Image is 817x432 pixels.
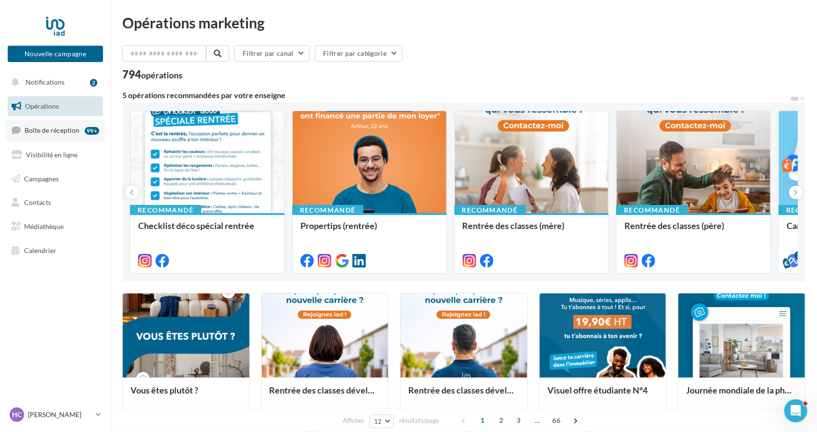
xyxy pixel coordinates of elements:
span: Contacts [24,198,51,206]
div: Rentrée des classes (père) [624,221,763,240]
div: opérations [141,71,182,79]
div: Domaine: [DOMAIN_NAME] [25,25,109,33]
span: ... [530,413,545,428]
div: Recommandé [454,205,526,216]
a: HC [PERSON_NAME] [8,406,103,424]
img: tab_keywords_by_traffic_grey.svg [111,56,118,64]
span: Notifications [26,78,65,86]
img: logo_orange.svg [15,15,23,23]
div: Rentrée des classes développement (conseillère) [270,385,381,405]
div: 5 opérations recommandées par votre enseigne [122,91,790,99]
div: Recommandé [130,205,201,216]
img: website_grey.svg [15,25,23,33]
a: Campagnes [6,169,105,189]
div: Visuel offre étudiante N°4 [547,385,659,405]
div: 99+ [85,127,99,135]
a: Boîte de réception99+ [6,120,105,140]
button: Filtrer par catégorie [315,45,402,62]
span: Afficher [343,416,364,425]
div: Recommandé [292,205,363,216]
span: Visibilité en ligne [26,151,78,159]
a: Visibilité en ligne [6,145,105,165]
button: Filtrer par canal [234,45,310,62]
div: Domaine [51,57,74,63]
img: tab_domain_overview_orange.svg [40,56,48,64]
div: Opérations marketing [122,15,805,30]
a: Médiathèque [6,216,105,237]
span: 1 [475,413,490,428]
span: Opérations [25,102,59,110]
span: Calendrier [24,246,56,254]
div: 794 [122,69,182,80]
a: Calendrier [6,241,105,261]
div: Recommandé [616,205,687,216]
p: [PERSON_NAME] [28,410,92,419]
a: Opérations [6,96,105,116]
button: Nouvelle campagne [8,46,103,62]
div: Journée mondiale de la photographie [686,385,797,405]
div: Vous êtes plutôt ? [130,385,242,405]
div: Propertips (rentrée) [300,221,439,240]
div: Mots-clés [121,57,145,63]
div: 2 [90,79,97,87]
div: Rentrée des classes développement (conseiller) [408,385,519,405]
a: Contacts [6,192,105,213]
div: 5 [794,251,803,260]
span: 3 [511,413,526,428]
button: Notifications 2 [6,72,101,92]
span: 2 [493,413,509,428]
span: résultats/page [399,416,439,425]
span: 12 [374,418,382,425]
span: Médiathèque [24,222,64,230]
div: Rentrée des classes (mère) [463,221,601,240]
span: Boîte de réception [25,126,79,134]
span: Campagnes [24,174,59,182]
iframe: Intercom live chat [784,399,807,422]
div: Checklist déco spécial rentrée [138,221,276,240]
button: 12 [370,415,394,428]
span: 66 [548,413,564,428]
span: HC [12,410,22,419]
div: v 4.0.25 [27,15,47,23]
